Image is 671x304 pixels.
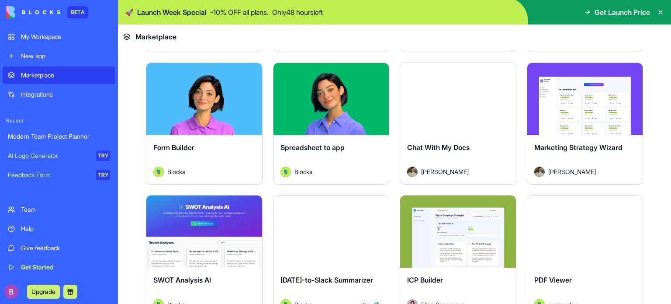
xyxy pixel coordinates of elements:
[167,167,185,176] span: Blocks
[3,66,115,84] a: Marketplace
[27,285,60,299] button: Upgrade
[4,285,18,299] img: ACg8ocJXVsTc8kemOjwIMx2lYsgknQtWAJMPrI32nAsQ5iW9Y57L9g=s96-c
[21,224,110,233] div: Help
[21,32,110,41] div: My Workspace
[527,63,643,185] a: Marketing Strategy WizardAvatar[PERSON_NAME]
[153,167,164,177] img: Avatar
[21,263,110,272] div: Get Started
[3,201,115,218] a: Team
[153,143,194,152] span: Form Builder
[3,117,115,124] span: Recent
[407,167,418,177] img: Avatar
[96,150,110,161] div: TRY
[21,205,110,214] div: Team
[400,63,516,185] a: Chat With My DocsAvatar[PERSON_NAME]
[3,128,115,145] a: Modern Team Project Planner
[280,276,373,284] span: [DATE]-to-Slack Summarizer
[3,239,115,257] a: Give feedback
[21,52,110,60] div: New app
[534,276,572,284] span: PDF Viewer
[272,7,323,17] p: Only 48 hours left
[407,143,470,152] span: Chat With My Docs
[548,167,596,176] span: [PERSON_NAME]
[153,276,211,284] span: SWOT Analysis AI
[407,276,443,284] span: ICP Builder
[3,47,115,65] a: New app
[3,86,115,103] a: Integrations
[280,143,345,152] span: Spreadsheet to app
[210,7,269,17] p: - 10 % OFF all plans.
[3,166,115,184] a: Feedback FormTRY
[8,132,110,141] div: Modern Team Project Planner
[6,6,88,18] a: BETA
[146,63,263,185] a: Form BuilderAvatarBlocks
[135,31,176,42] span: Marketplace
[3,259,115,276] a: Get Started
[125,7,134,17] span: 🚀
[3,220,115,238] a: Help
[280,167,291,177] img: Avatar
[421,167,469,176] span: [PERSON_NAME]
[3,147,115,164] a: AI Logo GeneratorTRY
[137,7,207,17] span: Launch Week Special
[534,167,545,177] img: Avatar
[595,7,650,17] span: Get Launch Price
[3,28,115,45] a: My Workspace
[21,244,110,252] div: Give feedback
[8,171,90,179] div: Feedback Form
[96,170,110,180] div: TRY
[67,6,88,18] div: BETA
[21,90,110,99] div: Integrations
[8,151,90,160] div: AI Logo Generator
[27,287,60,296] a: Upgrade
[6,6,60,18] img: logo
[294,167,312,176] span: Blocks
[21,71,110,80] div: Marketplace
[534,143,623,152] span: Marketing Strategy Wizard
[273,63,390,185] a: Spreadsheet to appAvatarBlocks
